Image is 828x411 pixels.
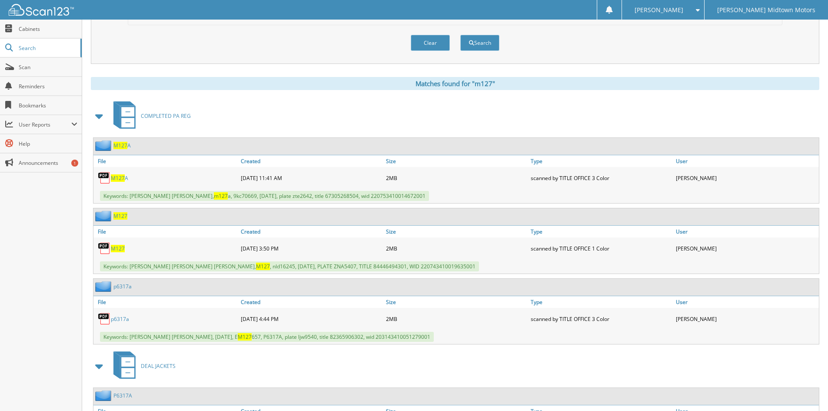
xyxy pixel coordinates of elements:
[113,283,132,290] a: p6317a
[91,77,819,90] div: Matches found for "m127"
[95,140,113,151] img: folder2.png
[717,7,815,13] span: [PERSON_NAME] Midtown Motors
[529,240,674,257] div: scanned by TITLE OFFICE 1 Color
[141,112,191,120] span: COMPLETED PA REG
[674,240,819,257] div: [PERSON_NAME]
[19,159,77,167] span: Announcements
[19,25,77,33] span: Cabinets
[95,390,113,401] img: folder2.png
[100,332,434,342] span: Keywords: [PERSON_NAME] [PERSON_NAME], [DATE], E 657, P6317A, plate ljw9540, title 82365906302, w...
[529,310,674,327] div: scanned by TITLE OFFICE 3 Color
[674,155,819,167] a: User
[384,169,529,187] div: 2MB
[108,349,176,383] a: DEAL JACKETS
[100,261,479,271] span: Keywords: [PERSON_NAME] [PERSON_NAME] [PERSON_NAME], , nld16245, [DATE], PLATE ZNA5407, TITLE 844...
[674,226,819,237] a: User
[98,171,111,184] img: PDF.png
[111,174,128,182] a: M127A
[239,296,384,308] a: Created
[93,155,239,167] a: File
[95,281,113,292] img: folder2.png
[384,296,529,308] a: Size
[238,333,252,341] span: M127
[19,140,77,147] span: Help
[384,310,529,327] div: 2MB
[113,212,127,220] a: M127
[98,312,111,325] img: PDF.png
[674,169,819,187] div: [PERSON_NAME]
[529,155,674,167] a: Type
[239,226,384,237] a: Created
[19,63,77,71] span: Scan
[95,211,113,221] img: folder2.png
[113,142,131,149] a: M127A
[93,226,239,237] a: File
[111,245,125,252] a: M127
[19,44,76,52] span: Search
[98,242,111,255] img: PDF.png
[785,369,828,411] iframe: Chat Widget
[384,226,529,237] a: Size
[529,226,674,237] a: Type
[19,121,71,128] span: User Reports
[214,192,228,200] span: m127
[256,263,270,270] span: M127
[100,191,429,201] span: Keywords: [PERSON_NAME] [PERSON_NAME], a, 9kc70669, [DATE], plate zte2642, title 67305268504, wid...
[108,99,191,133] a: COMPLETED PA REG
[529,296,674,308] a: Type
[111,174,125,182] span: M127
[71,160,78,167] div: 1
[239,155,384,167] a: Created
[113,392,132,399] a: P6317A
[239,240,384,257] div: [DATE] 3:50 PM
[411,35,450,51] button: Clear
[239,310,384,327] div: [DATE] 4:44 PM
[113,142,127,149] span: M127
[19,83,77,90] span: Reminders
[460,35,499,51] button: Search
[239,169,384,187] div: [DATE] 11:41 AM
[384,240,529,257] div: 2MB
[384,155,529,167] a: Size
[635,7,683,13] span: [PERSON_NAME]
[111,315,129,323] a: p6317a
[9,4,74,16] img: scan123-logo-white.svg
[141,362,176,370] span: DEAL JACKETS
[674,310,819,327] div: [PERSON_NAME]
[19,102,77,109] span: Bookmarks
[93,296,239,308] a: File
[674,296,819,308] a: User
[529,169,674,187] div: scanned by TITLE OFFICE 3 Color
